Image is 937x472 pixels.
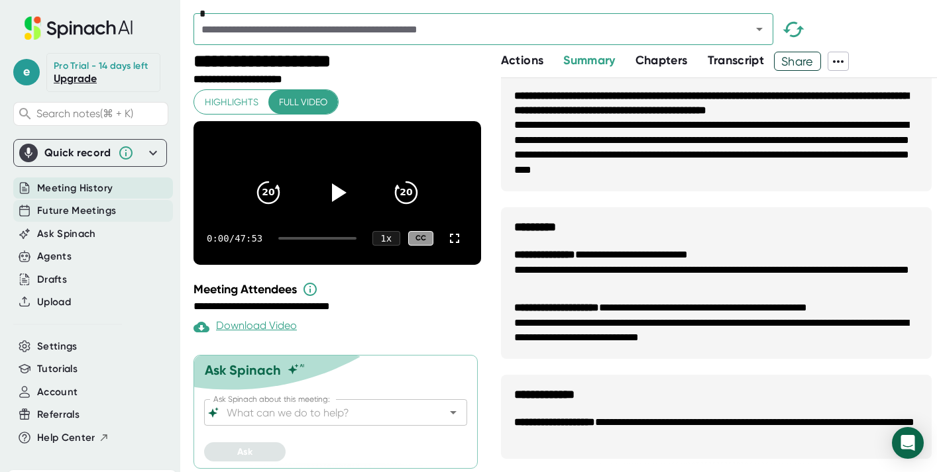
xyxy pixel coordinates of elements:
[224,403,424,422] input: What can we do to help?
[37,203,116,218] button: Future Meetings
[372,231,400,246] div: 1 x
[37,295,71,310] button: Upload
[37,226,96,242] button: Ask Spinach
[444,403,463,422] button: Open
[268,90,338,115] button: Full video
[892,427,924,459] div: Open Intercom Messenger
[193,281,484,297] div: Meeting Attendees
[563,53,615,68] span: Summary
[708,53,765,68] span: Transcript
[501,53,543,68] span: Actions
[37,385,78,400] button: Account
[13,59,40,85] span: e
[750,20,769,38] button: Open
[563,52,615,70] button: Summary
[635,52,688,70] button: Chapters
[207,233,262,244] div: 0:00 / 47:53
[193,319,297,335] div: Paid feature
[37,430,109,446] button: Help Center
[54,60,148,72] div: Pro Trial - 14 days left
[37,407,80,422] button: Referrals
[775,50,820,73] span: Share
[36,107,133,120] span: Search notes (⌘ + K)
[501,52,543,70] button: Actions
[37,181,113,196] button: Meeting History
[37,361,78,377] button: Tutorials
[19,140,161,166] div: Quick record
[54,72,97,85] a: Upgrade
[205,362,281,378] div: Ask Spinach
[204,442,286,461] button: Ask
[408,231,433,246] div: CC
[44,146,111,160] div: Quick record
[279,94,327,111] span: Full video
[37,430,95,446] span: Help Center
[774,52,821,71] button: Share
[237,446,252,457] span: Ask
[37,272,67,287] button: Drafts
[708,52,765,70] button: Transcript
[37,249,72,264] button: Agents
[205,94,258,111] span: Highlights
[194,90,269,115] button: Highlights
[37,339,78,354] button: Settings
[635,53,688,68] span: Chapters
